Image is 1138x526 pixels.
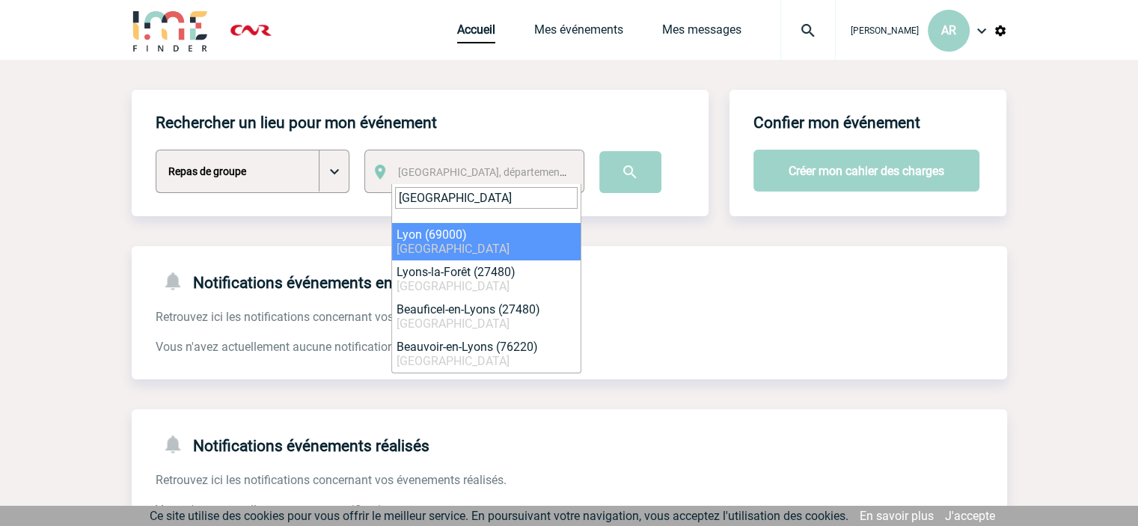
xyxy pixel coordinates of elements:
span: [PERSON_NAME] [851,25,919,36]
span: [GEOGRAPHIC_DATA] [397,279,510,293]
h4: Confier mon événement [753,114,920,132]
span: AR [941,23,956,37]
span: Vous n'avez actuellement aucune notification [156,340,394,354]
h4: Notifications événements réalisés [156,433,429,455]
li: Beauficel-en-Lyons (27480) [392,298,581,335]
span: [GEOGRAPHIC_DATA] [397,316,510,331]
img: IME-Finder [132,9,209,52]
span: Ce site utilise des cookies pour vous offrir le meilleur service. En poursuivant votre navigation... [150,509,848,523]
span: Vous n'avez actuellement aucune notification [156,503,394,517]
span: Retrouvez ici les notifications concernant vos évenements réalisés. [156,473,507,487]
li: Beauvoir-en-Lyons (76220) [392,335,581,373]
a: En savoir plus [860,509,934,523]
span: [GEOGRAPHIC_DATA] [397,354,510,368]
h4: Notifications événements en cours [156,270,436,292]
input: Submit [599,151,661,193]
span: Retrouvez ici les notifications concernant vos évenements en cours. [156,310,511,324]
a: J'accepte [945,509,995,523]
img: notifications-24-px-g.png [162,270,193,292]
li: Lyons-la-Forêt (27480) [392,260,581,298]
span: [GEOGRAPHIC_DATA], département, région... [398,166,606,178]
a: Mes événements [534,22,623,43]
span: [GEOGRAPHIC_DATA] [397,242,510,256]
a: Mes messages [662,22,741,43]
a: Accueil [457,22,495,43]
button: Créer mon cahier des charges [753,150,979,192]
h4: Rechercher un lieu pour mon événement [156,114,437,132]
img: notifications-24-px-g.png [162,433,193,455]
li: Lyon (69000) [392,223,581,260]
